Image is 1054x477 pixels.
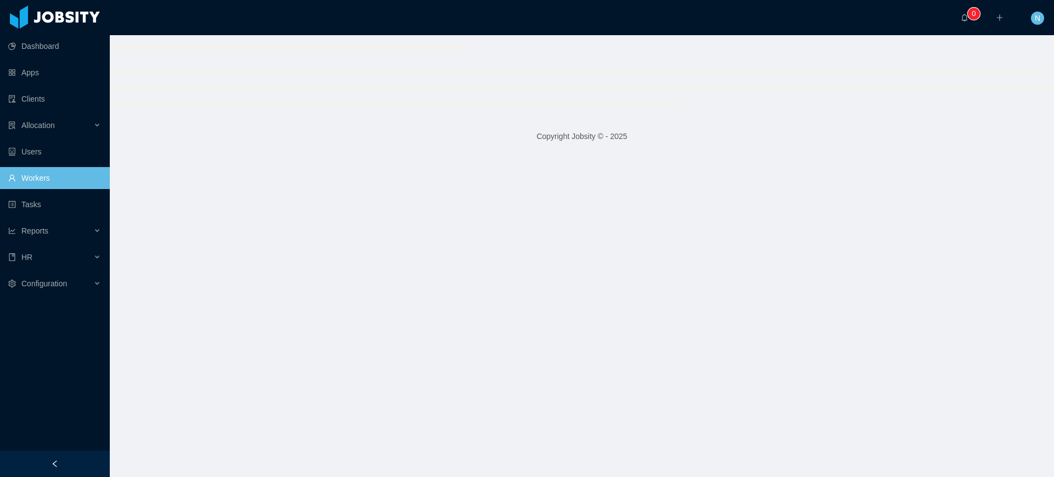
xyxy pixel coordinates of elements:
a: icon: appstoreApps [8,62,101,84]
i: icon: solution [8,121,16,129]
a: icon: pie-chartDashboard [8,35,101,57]
span: Allocation [21,121,55,130]
sup: 0 [968,8,979,19]
a: icon: profileTasks [8,193,101,215]
span: Configuration [21,279,67,288]
span: Reports [21,226,48,235]
a: icon: auditClients [8,88,101,110]
a: icon: userWorkers [8,167,101,189]
span: HR [21,253,32,262]
footer: Copyright Jobsity © - 2025 [110,118,1054,156]
i: icon: line-chart [8,227,16,235]
a: icon: robotUsers [8,141,101,163]
i: icon: plus [996,14,1003,21]
i: icon: bell [961,14,968,21]
i: icon: book [8,253,16,261]
i: icon: setting [8,280,16,287]
span: N [1035,12,1040,25]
